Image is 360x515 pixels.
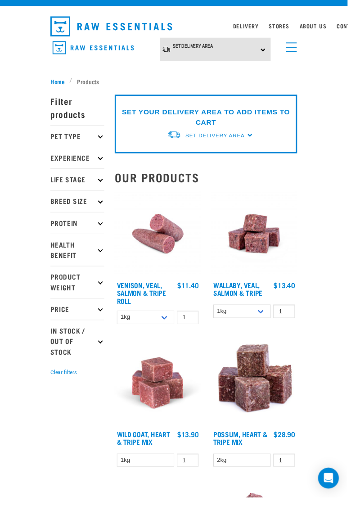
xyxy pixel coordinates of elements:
p: Experience [52,152,108,175]
p: Price [52,309,108,331]
img: van-moving.png [173,135,188,144]
a: Wallaby, Veal, Salmon & Tripe [221,293,272,305]
p: Product Weight [52,276,108,309]
input: 1 [283,316,306,330]
a: About Us [310,26,338,29]
div: $13.40 [283,291,306,299]
img: Goat Heart Tripe 8451 [119,352,208,441]
a: Possum, Heart & Tripe Mix [221,447,277,460]
span: Home [52,80,67,89]
a: menu [292,39,308,55]
input: 1 [183,322,206,336]
img: Wallaby Veal Salmon Tripe 1642 [219,198,308,287]
p: Health Benefit [52,242,108,276]
a: Delivery [241,26,267,29]
p: Protein [52,220,108,242]
span: Set Delivery Area [179,45,221,50]
div: $11.40 [184,291,206,299]
a: Stores [279,26,300,29]
img: Venison Veal Salmon Tripe 1651 [119,198,208,287]
p: Filter products [52,94,108,130]
img: van-moving.png [168,48,177,55]
span: Set Delivery Area [192,137,253,144]
nav: breadcrumbs [52,80,308,89]
img: 1067 Possum Heart Tripe Mix 01 [219,352,308,441]
p: Life Stage [52,175,108,197]
div: $13.90 [184,446,206,454]
img: Raw Essentials Logo [54,43,139,57]
p: SET YOUR DELIVERY AREA TO ADD ITEMS TO CART [126,111,301,132]
a: Wild Goat, Heart & Tripe Mix [121,447,176,460]
a: Venison, Veal, Salmon & Tripe Roll [121,293,172,313]
img: Raw Essentials Logo [52,17,178,38]
h2: Our Products [119,177,308,191]
p: Pet Type [52,130,108,152]
input: 1 [283,470,306,484]
a: Home [52,80,72,89]
div: Open Intercom Messenger [329,484,351,506]
p: Breed Size [52,197,108,220]
div: $28.90 [283,446,306,454]
p: In Stock / Out Of Stock [52,331,108,375]
input: 1 [183,470,206,484]
nav: dropdown navigation [45,14,315,41]
button: Clear filters [52,382,80,390]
